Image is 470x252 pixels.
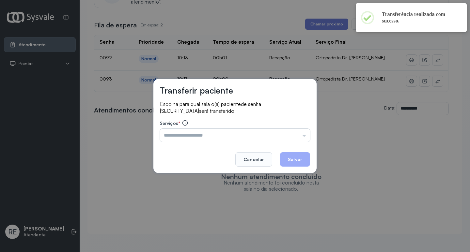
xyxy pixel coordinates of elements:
[160,85,233,96] h3: Transferir paciente
[235,152,272,167] button: Cancelar
[160,101,261,114] span: de senha [SECURITY_DATA]
[280,152,310,167] button: Salvar
[382,11,456,24] h2: Transferência realizada com sucesso.
[160,120,178,126] span: Serviços
[160,101,310,114] p: Escolha para qual sala o(a) paciente será transferido.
